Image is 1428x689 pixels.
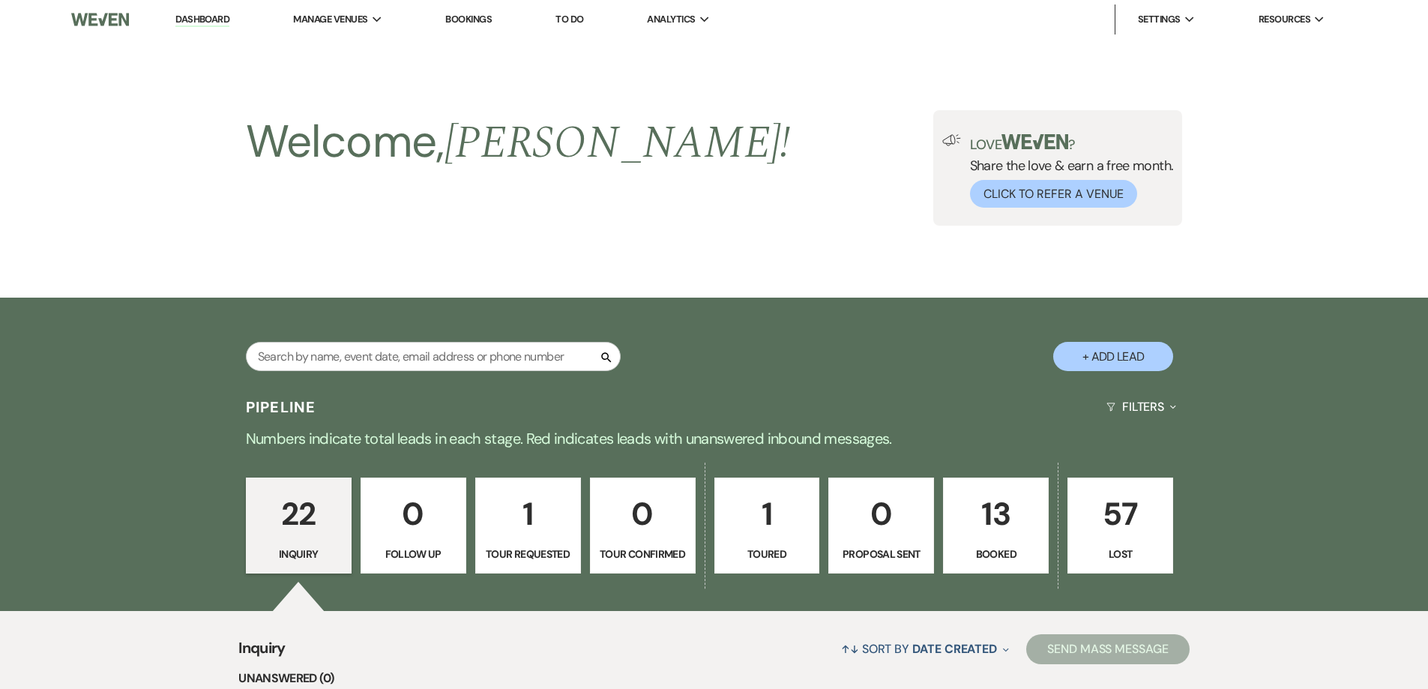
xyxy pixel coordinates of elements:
a: 0Proposal Sent [828,478,934,574]
p: Follow Up [370,546,457,562]
a: To Do [555,13,583,25]
li: Unanswered (0) [238,669,1190,688]
p: Proposal Sent [838,546,924,562]
p: 13 [953,489,1039,539]
p: Lost [1077,546,1163,562]
span: Settings [1138,12,1181,27]
p: 0 [838,489,924,539]
p: 57 [1077,489,1163,539]
a: 1Tour Requested [475,478,581,574]
span: ↑↓ [841,641,859,657]
input: Search by name, event date, email address or phone number [246,342,621,371]
p: Booked [953,546,1039,562]
p: Toured [724,546,810,562]
a: Bookings [445,13,492,25]
img: weven-logo-green.svg [1001,134,1068,149]
span: Resources [1259,12,1310,27]
img: loud-speaker-illustration.svg [942,134,961,146]
h2: Welcome, [246,110,791,175]
a: 22Inquiry [246,478,352,574]
a: 13Booked [943,478,1049,574]
button: + Add Lead [1053,342,1173,371]
span: Analytics [647,12,695,27]
p: Tour Confirmed [600,546,686,562]
p: 1 [724,489,810,539]
p: 22 [256,489,342,539]
h3: Pipeline [246,397,316,418]
button: Sort By Date Created [835,629,1015,669]
a: 1Toured [714,478,820,574]
span: Date Created [912,641,997,657]
img: Weven Logo [71,4,128,35]
a: Dashboard [175,13,229,27]
div: Share the love & earn a free month. [961,134,1174,208]
p: Tour Requested [485,546,571,562]
p: 1 [485,489,571,539]
span: Manage Venues [293,12,367,27]
a: 0Follow Up [361,478,466,574]
span: Inquiry [238,637,286,669]
span: [PERSON_NAME] ! [445,109,791,178]
a: 57Lost [1067,478,1173,574]
button: Filters [1100,387,1182,427]
p: Inquiry [256,546,342,562]
button: Send Mass Message [1026,634,1190,664]
a: 0Tour Confirmed [590,478,696,574]
p: Love ? [970,134,1174,151]
p: Numbers indicate total leads in each stage. Red indicates leads with unanswered inbound messages. [175,427,1254,451]
p: 0 [600,489,686,539]
button: Click to Refer a Venue [970,180,1137,208]
p: 0 [370,489,457,539]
